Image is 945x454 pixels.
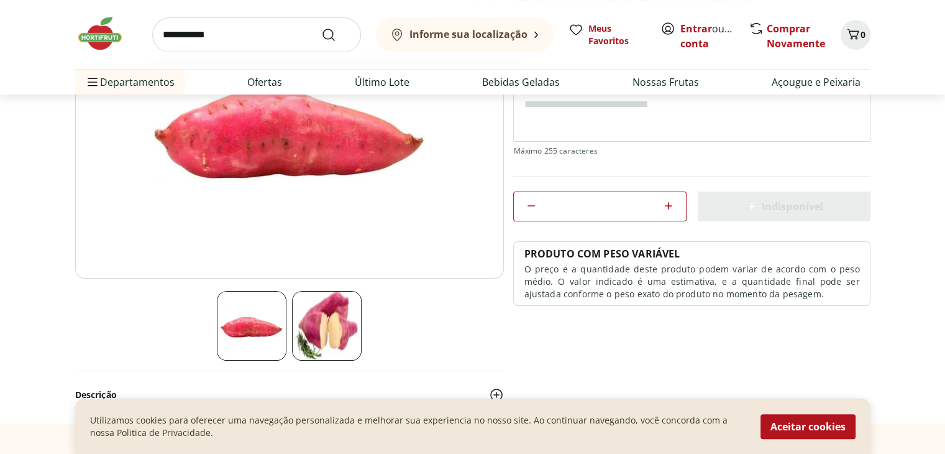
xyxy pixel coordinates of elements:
span: ou [680,21,736,51]
p: Utilizamos cookies para oferecer uma navegação personalizada e melhorar sua experiencia no nosso ... [90,414,746,439]
span: 0 [861,29,865,40]
a: Meus Favoritos [568,22,646,47]
b: Informe sua localização [409,27,527,41]
img: Batata Doce Unidade [217,291,286,361]
a: Ofertas [247,75,282,90]
button: Menu [85,67,100,97]
p: O preço e a quantidade deste produto podem variar de acordo com o peso médio. O valor indicado é ... [524,263,859,300]
button: Informe sua localização [376,17,554,52]
button: Carrinho [841,20,870,50]
a: Bebidas Geladas [482,75,560,90]
img: Hortifruti [75,15,137,52]
a: Entrar [680,22,712,35]
p: PRODUTO COM PESO VARIÁVEL [524,247,680,261]
a: Nossas Frutas [632,75,699,90]
button: Descrição [75,381,504,409]
span: Meus Favoritos [588,22,646,47]
a: Comprar Novamente [767,22,825,50]
button: Submit Search [321,27,351,42]
span: Departamentos [85,67,175,97]
span: Indisponível [744,199,824,214]
a: Último Lote [355,75,409,90]
input: search [152,17,361,52]
button: Indisponível [698,192,870,221]
img: Batata Doce Unidade partida [292,291,362,361]
a: Criar conta [680,22,749,50]
a: Açougue e Peixaria [772,75,861,90]
button: Aceitar cookies [760,414,856,439]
